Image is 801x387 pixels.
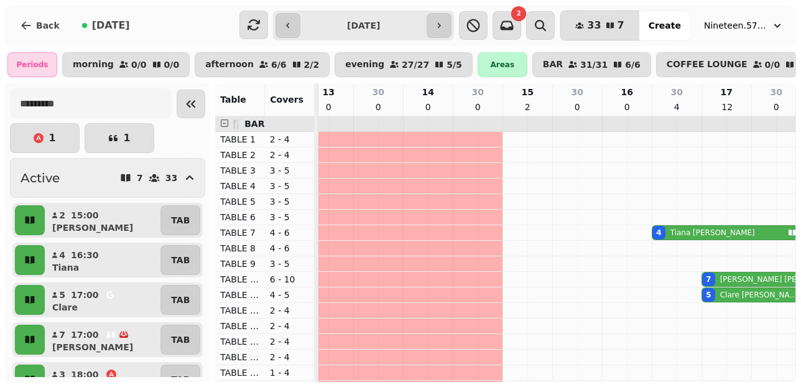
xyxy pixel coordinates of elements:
p: TABLE 1 [220,133,260,146]
p: Clare [PERSON_NAME] [720,290,801,300]
p: 2 - 4 [270,149,310,161]
p: TAB [171,373,190,386]
p: Tiana [PERSON_NAME] [670,228,755,238]
span: Back [36,21,60,30]
p: 0 [622,101,632,113]
p: 2 - 4 [270,304,310,317]
p: BAR [543,60,563,70]
p: 0 [423,101,433,113]
button: [DATE] [72,11,140,40]
span: 33 [587,21,601,30]
p: 7 [58,329,66,341]
p: 2 / 2 [304,60,320,69]
button: Collapse sidebar [177,90,205,118]
span: Table [220,95,246,105]
p: 4 [672,101,682,113]
p: 6 - 10 [270,273,310,286]
p: TABLE 8 [220,242,260,254]
button: evening27/275/5 [335,52,473,77]
p: 30 [472,86,484,98]
button: Active733 [10,158,205,198]
span: 7 [618,21,624,30]
div: 7 [706,274,711,284]
p: 4 - 5 [270,289,310,301]
p: 30 [572,86,583,98]
p: 1 [49,133,55,143]
p: [PERSON_NAME] [52,221,133,234]
p: 17:00 [71,329,99,341]
button: afternoon6/62/2 [195,52,330,77]
div: 5 [706,290,711,300]
p: COFFEE LOUNGE [667,60,748,70]
p: TABLE 2 [220,149,260,161]
p: 30 [671,86,683,98]
button: 215:00[PERSON_NAME] [47,205,158,235]
p: [PERSON_NAME] [52,341,133,353]
p: TABLE 16 [220,335,260,348]
button: Create [639,11,691,40]
p: Tiana [52,261,79,274]
p: 7 [137,174,143,182]
button: 416:30Tiana [47,245,158,275]
p: 4 - 6 [270,226,310,239]
p: 3 - 5 [270,164,310,177]
p: 0 [771,101,781,113]
p: 4 [58,249,66,261]
p: 30 [373,86,384,98]
p: 14 [422,86,434,98]
p: 13 [323,86,335,98]
p: TABLE 9 [220,258,260,270]
button: BAR31/316/6 [532,52,651,77]
button: 717:00[PERSON_NAME] [47,325,158,355]
p: 1 - 4 [270,366,310,379]
p: 0 / 0 [131,60,147,69]
p: 2 - 4 [270,335,310,348]
button: TAB [160,205,200,235]
span: Covers [270,95,303,105]
p: TABLE 15 [220,320,260,332]
div: Areas [478,52,527,77]
p: 17 [721,86,733,98]
p: 6 / 6 [271,60,287,69]
p: 33 [165,174,177,182]
p: afternoon [205,60,254,70]
span: Nineteen.57 Restaurant & Bar [704,19,766,32]
p: TABLE 6 [220,211,260,223]
button: Nineteen.57 Restaurant & Bar [697,14,791,37]
p: 0 [473,101,483,113]
p: 6 / 6 [625,60,641,69]
p: 2 - 4 [270,320,310,332]
button: 1 [85,123,154,153]
p: TABLE 3 [220,164,260,177]
p: 2 [58,209,66,221]
button: TAB [160,245,200,275]
p: 1 [123,133,130,143]
p: 0 [572,101,582,113]
button: TAB [160,325,200,355]
p: 3 [58,368,66,381]
span: 🍴 BAR [231,119,264,129]
p: TAB [171,333,190,346]
p: 18:00 [71,368,99,381]
div: 4 [656,228,661,238]
button: 1 [10,123,80,153]
p: 4 - 6 [270,242,310,254]
button: 517:00Clare [47,285,158,315]
p: evening [345,60,384,70]
p: 12 [721,101,731,113]
p: 3 - 5 [270,258,310,270]
p: 2 [522,101,532,113]
p: 31 / 31 [580,60,608,69]
p: TABLE 5 [220,195,260,208]
p: 15 [522,86,534,98]
div: Periods [7,52,57,77]
p: 27 / 27 [402,60,429,69]
p: 2 - 4 [270,133,310,146]
button: 337 [560,11,639,40]
p: 0 [373,101,383,113]
p: Clare [52,301,78,314]
p: 3 - 5 [270,180,310,192]
p: 15:00 [71,209,99,221]
p: 5 [58,289,66,301]
p: 0 / 0 [765,60,780,69]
